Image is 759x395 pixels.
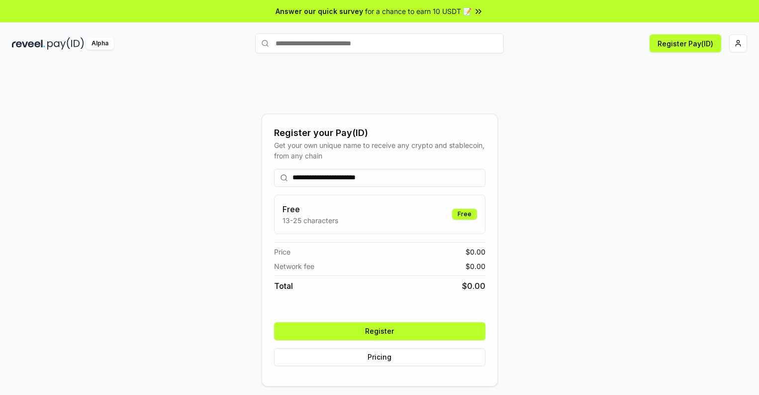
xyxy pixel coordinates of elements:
[650,34,721,52] button: Register Pay(ID)
[276,6,363,16] span: Answer our quick survey
[466,247,485,257] span: $ 0.00
[274,280,293,292] span: Total
[274,261,314,271] span: Network fee
[283,215,338,226] p: 13-25 characters
[466,261,485,271] span: $ 0.00
[274,140,485,161] div: Get your own unique name to receive any crypto and stablecoin, from any chain
[86,37,114,50] div: Alpha
[12,37,45,50] img: reveel_dark
[365,6,472,16] span: for a chance to earn 10 USDT 📝
[462,280,485,292] span: $ 0.00
[274,348,485,366] button: Pricing
[283,203,338,215] h3: Free
[274,322,485,340] button: Register
[47,37,84,50] img: pay_id
[274,126,485,140] div: Register your Pay(ID)
[274,247,290,257] span: Price
[452,209,477,220] div: Free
